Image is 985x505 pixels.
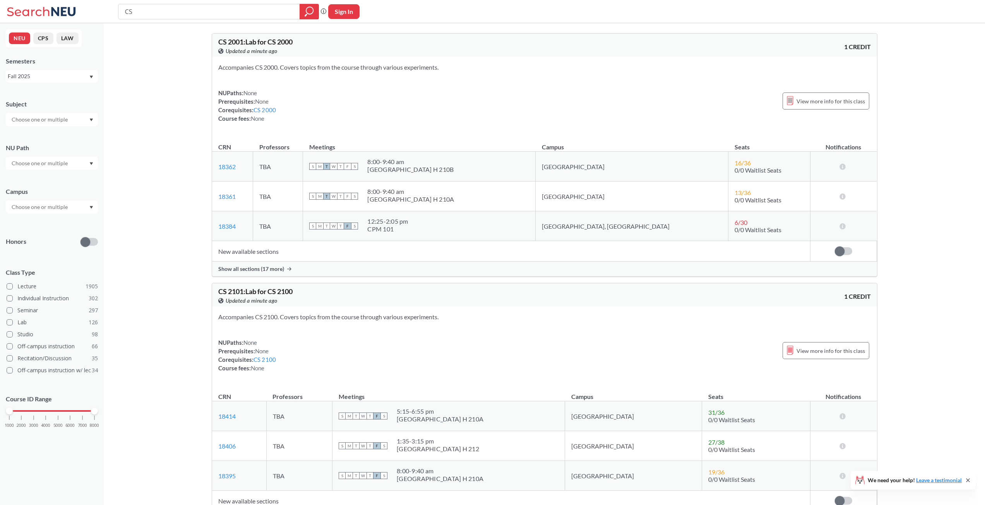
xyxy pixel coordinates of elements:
[797,346,865,356] span: View more info for this class
[218,163,236,170] a: 18362
[243,89,257,96] span: None
[218,223,236,230] a: 18384
[89,306,98,315] span: 297
[7,293,98,303] label: Individual Instruction
[92,330,98,339] span: 98
[218,265,284,272] span: Show all sections (17 more)
[92,342,98,351] span: 66
[536,181,728,211] td: [GEOGRAPHIC_DATA]
[332,385,565,401] th: Meetings
[218,442,236,450] a: 18406
[337,163,344,170] span: T
[353,472,360,479] span: T
[330,163,337,170] span: W
[309,193,316,200] span: S
[708,438,725,446] span: 27 / 38
[323,193,330,200] span: T
[735,159,751,166] span: 16 / 36
[41,423,50,428] span: 4000
[536,211,728,241] td: [GEOGRAPHIC_DATA], [GEOGRAPHIC_DATA]
[226,296,278,305] span: Updated a minute ago
[218,313,871,321] section: Accompanies CS 2100. Covers topics from the course through various experiments.
[92,354,98,363] span: 35
[916,477,962,483] a: Leave a testimonial
[367,158,454,166] div: 8:00 - 9:40 am
[810,135,877,152] th: Notifications
[708,446,755,453] span: 0/0 Waitlist Seats
[330,193,337,200] span: W
[316,193,323,200] span: M
[57,33,79,44] button: LAW
[218,38,293,46] span: CS 2001 : Lab for CS 2000
[536,135,728,152] th: Campus
[360,413,367,419] span: W
[33,33,53,44] button: CPS
[255,98,269,105] span: None
[6,268,98,277] span: Class Type
[367,472,373,479] span: T
[9,33,30,44] button: NEU
[351,163,358,170] span: S
[89,318,98,327] span: 126
[344,223,351,229] span: F
[218,63,871,72] section: Accompanies CS 2000. Covers topics from the course through various experiments.
[78,423,87,428] span: 7000
[351,223,358,229] span: S
[218,193,236,200] a: 18361
[266,401,332,431] td: TBA
[253,152,303,181] td: TBA
[8,159,73,168] input: Choose one or multiple
[316,223,323,229] span: M
[328,4,360,19] button: Sign In
[5,423,14,428] span: 1000
[253,135,303,152] th: Professors
[565,461,702,491] td: [GEOGRAPHIC_DATA]
[397,437,479,445] div: 1:35 - 3:15 pm
[373,442,380,449] span: F
[367,217,408,225] div: 12:25 - 2:05 pm
[6,57,98,65] div: Semesters
[367,195,454,203] div: [GEOGRAPHIC_DATA] H 210A
[367,225,408,233] div: CPM 101
[339,442,346,449] span: S
[346,413,353,419] span: M
[53,423,63,428] span: 5000
[367,413,373,419] span: T
[735,226,781,233] span: 0/0 Waitlist Seats
[360,442,367,449] span: W
[367,188,454,195] div: 8:00 - 9:40 am
[397,407,483,415] div: 5:15 - 6:55 pm
[6,100,98,108] div: Subject
[266,431,332,461] td: TBA
[7,317,98,327] label: Lab
[810,385,877,401] th: Notifications
[708,468,725,476] span: 19 / 36
[728,135,810,152] th: Seats
[300,4,319,19] div: magnifying glass
[380,413,387,419] span: S
[337,193,344,200] span: T
[351,193,358,200] span: S
[323,223,330,229] span: T
[266,461,332,491] td: TBA
[303,135,536,152] th: Meetings
[8,115,73,124] input: Choose one or multiple
[253,181,303,211] td: TBA
[7,305,98,315] label: Seminar
[360,472,367,479] span: W
[708,416,755,423] span: 0/0 Waitlist Seats
[735,219,747,226] span: 6 / 30
[339,413,346,419] span: S
[708,409,725,416] span: 31 / 36
[254,356,276,363] a: CS 2100
[6,70,98,82] div: Fall 2025Dropdown arrow
[565,431,702,461] td: [GEOGRAPHIC_DATA]
[397,445,479,453] div: [GEOGRAPHIC_DATA] H 212
[29,423,38,428] span: 3000
[251,115,265,122] span: None
[565,401,702,431] td: [GEOGRAPHIC_DATA]
[218,143,231,151] div: CRN
[316,163,323,170] span: M
[90,423,99,428] span: 8000
[124,5,294,18] input: Class, professor, course number, "phrase"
